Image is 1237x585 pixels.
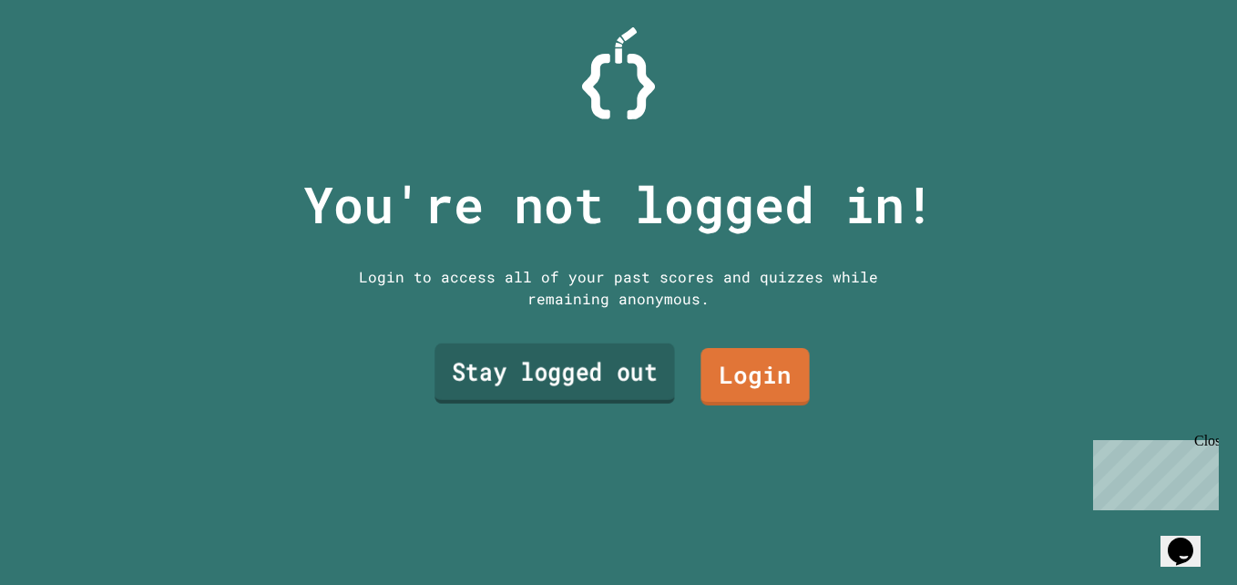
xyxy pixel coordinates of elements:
[434,344,675,404] a: Stay logged out
[1086,433,1219,510] iframe: chat widget
[700,348,809,405] a: Login
[582,27,655,119] img: Logo.svg
[1160,512,1219,567] iframe: chat widget
[303,167,935,242] p: You're not logged in!
[345,266,892,310] div: Login to access all of your past scores and quizzes while remaining anonymous.
[7,7,126,116] div: Chat with us now!Close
